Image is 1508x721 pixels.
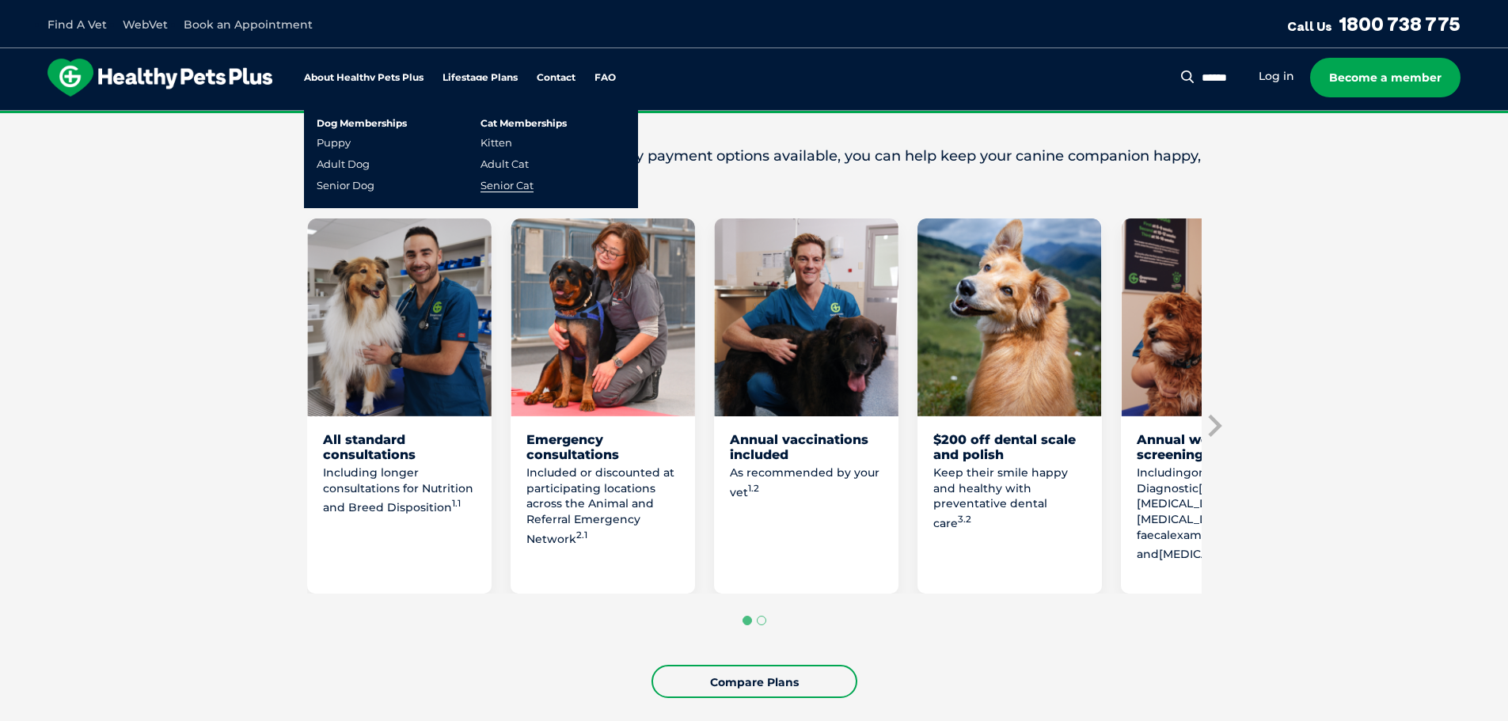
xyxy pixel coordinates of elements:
[323,465,476,515] p: Including longer consultations for Nutrition and Breed Disposition
[317,119,407,128] a: Dog Memberships
[1137,512,1235,526] span: [MEDICAL_DATA]
[317,179,374,192] a: Senior Dog
[757,616,766,625] button: Go to page 2
[1202,414,1225,438] button: Next slide
[743,616,752,625] button: Go to page 1
[481,136,512,150] a: Kitten
[933,432,1086,462] div: $200 off dental scale and polish
[1159,547,1257,561] span: [MEDICAL_DATA]
[443,73,518,83] a: Lifestage Plans
[1137,432,1290,462] div: Annual wellness screenings
[526,465,679,547] p: Included or discounted at participating locations across the Animal and Referral Emergency Network
[317,136,351,150] a: Puppy
[481,119,567,128] a: Cat Memberships
[958,514,971,525] sup: 3.2
[933,465,1086,531] p: Keep their smile happy and healthy with preventative dental care
[458,111,1050,125] span: Proactive, preventative wellness program designed to keep your pet healthier and happier for longer
[307,146,1202,186] p: With an extensive range of benefits and simply payment options available, you can help keep your ...
[184,17,313,32] a: Book an Appointment
[730,465,883,500] p: As recommended by your vet
[526,432,679,462] div: Emergency consultations
[1178,69,1198,85] button: Search
[47,17,107,32] a: Find A Vet
[1198,481,1297,495] span: [MEDICAL_DATA]
[307,218,492,594] li: 1 of 8
[748,483,759,494] sup: 1.2
[1287,12,1461,36] a: Call Us1800 738 775
[917,218,1102,594] li: 4 of 8
[1121,218,1305,594] li: 5 of 8
[576,529,587,541] sup: 2.1
[1310,58,1461,97] a: Become a member
[651,665,857,698] a: Compare Plans
[1137,547,1159,561] span: and
[1137,465,1191,480] span: Including
[323,432,476,462] div: All standard consultations
[307,613,1202,628] ul: Select a slide to show
[47,59,272,97] img: hpp-logo
[1137,496,1235,510] span: [MEDICAL_DATA]
[1137,465,1261,495] span: one each of: Diagnostic
[714,218,898,594] li: 3 of 8
[123,17,168,32] a: WebVet
[1137,528,1170,542] span: faecal
[1287,18,1332,34] span: Call Us
[1259,69,1294,84] a: Log in
[304,73,424,83] a: About Healthy Pets Plus
[511,218,695,594] li: 2 of 8
[537,73,575,83] a: Contact
[481,179,534,192] a: Senior Cat
[317,157,370,171] a: Adult Dog
[481,157,529,171] a: Adult Cat
[730,432,883,462] div: Annual vaccinations included
[1170,528,1202,542] span: exam
[452,498,461,509] sup: 1.1
[594,73,616,83] a: FAQ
